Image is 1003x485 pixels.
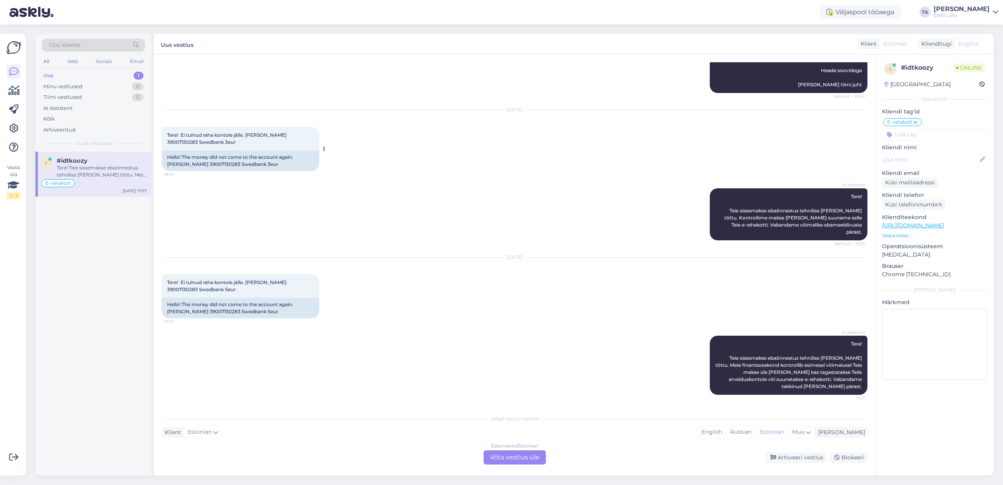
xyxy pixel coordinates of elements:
input: Lisa tag [882,128,987,140]
div: Tere! Teie sissemakse ebaõnnestus tehnilise [PERSON_NAME] tõttu. Meie finantsosakond kontrollib e... [57,164,147,178]
div: 0 [132,93,143,101]
div: Kliendi info [882,96,987,103]
div: Vaata siia [6,164,20,199]
div: Eesti Loto [934,12,990,19]
span: Online [953,63,985,72]
div: Küsi meiliaadressi [882,177,938,188]
span: AI Assistent [836,182,865,188]
input: Lisa nimi [882,155,978,164]
div: Klienditugi [918,40,952,48]
div: Russian [726,426,756,438]
div: TA [919,7,930,18]
div: [PERSON_NAME] [882,286,987,294]
div: Klient [858,40,877,48]
span: E-rahakott [887,120,913,125]
span: #idtkoozy [57,157,87,164]
div: All [42,56,51,67]
span: E-rahakott [45,181,71,186]
div: 1 [134,72,143,80]
div: Estonian to Estonian [491,442,538,450]
div: [PERSON_NAME] [815,428,865,437]
span: Nähtud ✓ 18:57 [835,241,865,247]
p: Kliendi email [882,169,987,177]
div: Web [66,56,80,67]
img: Askly Logo [6,40,21,55]
div: [DATE] [162,106,867,113]
span: 17:57 [836,395,865,401]
div: 0 [132,83,143,91]
p: Märkmed [882,298,987,307]
div: Uus [43,72,54,80]
span: Tere! Teie sissemakse ebaõnnestus tehnilise [PERSON_NAME] tõttu. Meie finantsosakond kontrollib e... [715,341,863,389]
div: Email [128,56,145,67]
p: [MEDICAL_DATA] [882,251,987,259]
div: English [698,426,726,438]
div: Klient [162,428,181,437]
div: Kõik [43,115,55,123]
div: Minu vestlused [43,83,82,91]
div: Arhiveeritud [43,126,76,134]
div: Väljaspool tööaega [820,5,901,19]
div: Socials [94,56,114,67]
span: English [958,40,979,48]
div: Hello! The money did not come to the account again. [PERSON_NAME] 39007130283 Swedbank 5eur [162,298,319,318]
a: [URL][DOMAIN_NAME] [882,222,944,229]
span: Uued vestlused [75,140,112,147]
div: [PERSON_NAME] [934,6,990,12]
span: Tere! Ei tulnud raha kontole jälle. [PERSON_NAME] 39007130283 Swedbank 5eur [167,279,288,292]
p: Chrome [TECHNICAL_ID] [882,270,987,279]
div: Arhiveeri vestlus [766,452,826,463]
p: Brauser [882,262,987,270]
p: Kliendi nimi [882,143,987,152]
div: Blokeeri [830,452,867,463]
span: 17:57 [164,319,194,325]
span: 18:57 [164,171,194,177]
div: [DATE] [162,254,867,261]
span: Muu [792,428,804,435]
p: Klienditeekond [882,213,987,221]
span: Nähtud ✓ 10:54 [834,93,865,99]
div: Hello! The money did not come to the account again. [PERSON_NAME] 39007130283 Swedbank 3eur [162,151,319,171]
div: Küsi telefoninumbrit [882,199,945,210]
p: Vaata edasi ... [882,232,987,239]
a: [PERSON_NAME]Eesti Loto [934,6,998,19]
span: i [889,66,891,72]
span: i [45,160,47,166]
div: # idtkoozy [901,63,953,72]
span: Tere! Ei tulnud raha kontole jälle. [PERSON_NAME] 39007130283 Swedbank 3eur [167,132,288,145]
div: Tiimi vestlused [43,93,82,101]
div: [GEOGRAPHIC_DATA] [884,80,951,89]
label: Uus vestlus [161,39,194,49]
span: AI Assistent [836,329,865,335]
div: AI Assistent [43,104,73,112]
span: Estonian [188,428,212,437]
div: Võta vestlus üle [484,450,546,465]
div: Valige keel ja vastake [162,415,867,422]
div: Estonian [756,426,788,438]
p: Kliendi tag'id [882,108,987,116]
div: 2 / 3 [6,192,20,199]
p: Kliendi telefon [882,191,987,199]
p: Operatsioonisüsteem [882,242,987,251]
span: Estonian [884,40,908,48]
span: Otsi kliente [49,41,80,49]
div: [DATE] 17:57 [123,188,147,194]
